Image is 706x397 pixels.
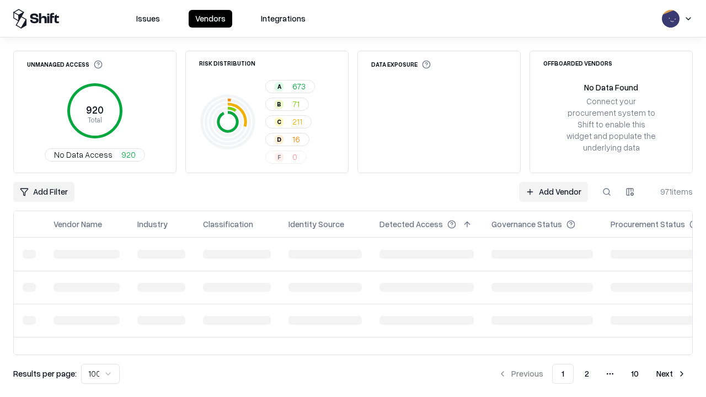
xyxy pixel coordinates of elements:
a: Add Vendor [519,182,588,202]
button: 1 [552,364,574,384]
div: Classification [203,218,253,230]
div: Vendor Name [54,218,102,230]
button: Issues [130,10,167,28]
span: No Data Access [54,149,113,160]
div: Procurement Status [611,218,685,230]
nav: pagination [491,364,693,384]
span: 211 [292,116,302,127]
div: Governance Status [491,218,562,230]
button: D16 [265,133,309,146]
button: A673 [265,80,315,93]
div: Data Exposure [371,60,431,69]
span: 920 [121,149,136,160]
div: C [275,117,284,126]
button: Vendors [189,10,232,28]
button: No Data Access920 [45,148,145,162]
div: D [275,135,284,144]
button: 10 [622,364,648,384]
button: B71 [265,98,309,111]
div: Detected Access [379,218,443,230]
div: Industry [137,218,168,230]
tspan: Total [88,115,102,124]
div: No Data Found [584,82,638,93]
div: Connect your procurement system to Shift to enable this widget and populate the underlying data [565,95,657,154]
button: Add Filter [13,182,74,202]
tspan: 920 [86,104,104,116]
div: B [275,100,284,109]
button: Next [650,364,693,384]
span: 16 [292,133,300,145]
div: Risk Distribution [199,60,255,66]
p: Results per page: [13,368,77,379]
div: A [275,82,284,91]
div: Identity Source [288,218,344,230]
div: Offboarded Vendors [543,60,612,66]
button: 2 [576,364,598,384]
div: 971 items [649,186,693,197]
div: Unmanaged Access [27,60,103,69]
span: 71 [292,98,299,110]
button: Integrations [254,10,312,28]
span: 673 [292,81,306,92]
button: C211 [265,115,312,128]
